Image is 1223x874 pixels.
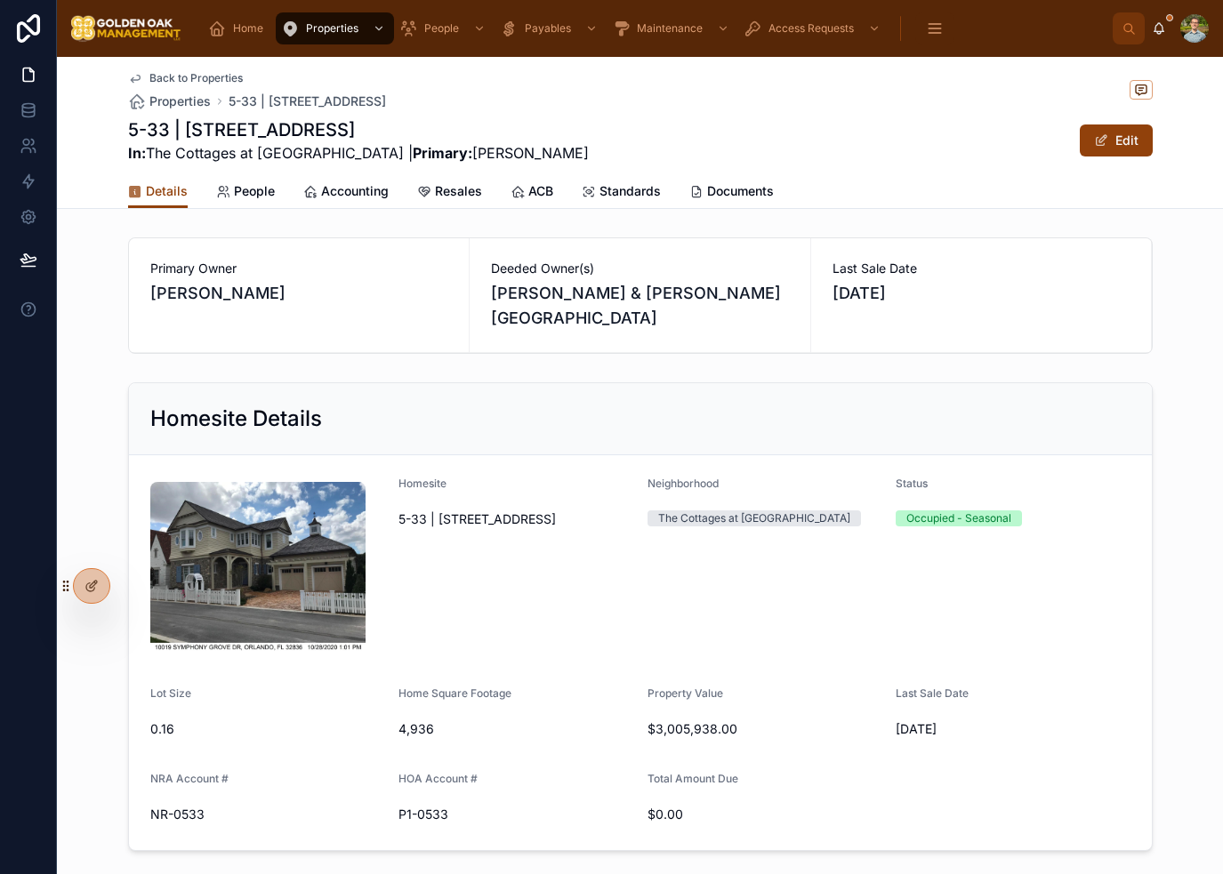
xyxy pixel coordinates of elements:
[234,182,275,200] span: People
[203,12,276,44] a: Home
[417,175,482,211] a: Resales
[648,806,882,823] span: $0.00
[896,720,1130,738] span: [DATE]
[196,9,1113,48] div: scrollable content
[896,686,969,700] span: Last Sale Date
[768,21,854,36] span: Access Requests
[738,12,889,44] a: Access Requests
[435,182,482,200] span: Resales
[150,686,191,700] span: Lot Size
[321,182,389,200] span: Accounting
[648,477,719,490] span: Neighborhood
[491,260,789,277] span: Deeded Owner(s)
[707,182,774,200] span: Documents
[607,12,738,44] a: Maintenance
[833,281,1130,306] span: [DATE]
[229,92,386,110] a: 5-33 | [STREET_ADDRESS]
[398,720,633,738] span: 4,936
[398,686,511,700] span: Home Square Footage
[648,720,882,738] span: $3,005,938.00
[128,144,146,162] strong: In:
[150,720,385,738] span: 0.16
[896,477,928,490] span: Status
[528,182,553,200] span: ACB
[398,477,447,490] span: Homesite
[146,182,188,200] span: Details
[216,175,275,211] a: People
[276,12,394,44] a: Properties
[150,260,448,277] span: Primary Owner
[495,12,607,44] a: Payables
[424,21,459,36] span: People
[648,686,723,700] span: Property Value
[128,71,243,85] a: Back to Properties
[398,772,478,785] span: HOA Account #
[149,71,243,85] span: Back to Properties
[150,772,229,785] span: NRA Account #
[128,175,188,209] a: Details
[413,144,472,162] strong: Primary:
[128,142,589,164] span: The Cottages at [GEOGRAPHIC_DATA] | [PERSON_NAME]
[599,182,661,200] span: Standards
[906,510,1011,526] div: Occupied - Seasonal
[306,21,358,36] span: Properties
[491,281,789,331] span: [PERSON_NAME] & [PERSON_NAME][GEOGRAPHIC_DATA]
[150,405,322,433] h2: Homesite Details
[149,92,211,110] span: Properties
[150,281,448,306] span: [PERSON_NAME]
[511,175,553,211] a: ACB
[398,510,633,528] span: 5-33 | [STREET_ADDRESS]
[394,12,495,44] a: People
[128,92,211,110] a: Properties
[1080,124,1153,156] button: Edit
[71,14,181,43] img: App logo
[648,772,738,785] span: Total Amount Due
[658,510,850,526] div: The Cottages at [GEOGRAPHIC_DATA]
[833,260,1130,277] span: Last Sale Date
[525,21,571,36] span: Payables
[303,175,389,211] a: Accounting
[398,806,633,823] span: P1-0533
[582,175,661,211] a: Standards
[637,21,703,36] span: Maintenance
[150,806,385,823] span: NR-0533
[689,175,774,211] a: Documents
[233,21,263,36] span: Home
[128,117,589,142] h1: 5-33 | [STREET_ADDRESS]
[150,482,366,653] img: 5-33.jpg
